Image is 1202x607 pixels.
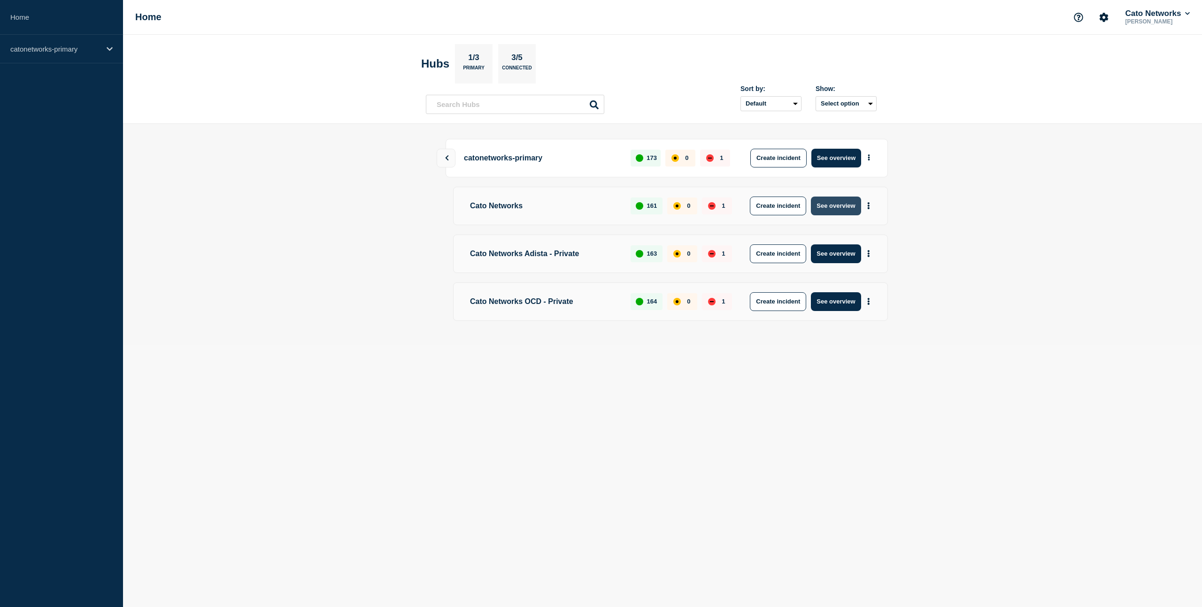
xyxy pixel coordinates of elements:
div: affected [673,298,681,305]
div: Sort by: [740,85,801,92]
div: up [636,154,643,162]
div: affected [673,202,681,210]
p: 0 [687,298,690,305]
p: 1 [722,202,725,209]
div: up [636,298,643,305]
p: 0 [687,202,690,209]
p: 1/3 [465,53,483,65]
p: Connected [502,65,532,75]
button: See overview [811,149,861,167]
p: 3/5 [508,53,526,65]
button: More actions [863,245,875,262]
p: 163 [647,250,657,257]
div: up [636,250,643,258]
p: 1 [722,250,725,257]
div: up [636,202,643,210]
p: 1 [722,298,725,305]
button: See overview [811,244,861,263]
p: catonetworks-primary [460,149,620,167]
button: Account settings [1094,8,1114,27]
div: Show: [816,85,877,92]
p: 173 [647,154,657,161]
button: More actions [863,197,875,214]
p: 161 [647,202,657,209]
button: Create incident [750,244,806,263]
select: Sort by [740,96,801,111]
p: Cato Networks [466,197,620,215]
button: More actions [863,293,875,310]
p: Cato Networks OCD - Private [466,292,620,311]
button: Create incident [750,149,807,167]
button: Cato Networks [1123,9,1192,18]
div: down [708,298,716,305]
h1: Home [135,12,162,23]
p: Cato Networks Adista - Private [466,244,620,263]
p: 164 [647,298,657,305]
button: More actions [863,150,875,166]
button: Support [1069,8,1088,27]
button: See overview [811,292,861,311]
button: Create incident [750,197,806,215]
p: Primary [463,65,485,75]
button: Create incident [750,292,806,311]
p: [PERSON_NAME] [1123,18,1192,25]
div: affected [673,250,681,258]
div: affected [671,154,679,162]
p: catonetworks-primary [10,45,100,53]
input: Search Hubs [426,95,604,114]
div: down [708,250,716,258]
button: Select option [816,96,877,111]
p: 0 [687,250,690,257]
button: See overview [811,197,861,215]
div: down [708,202,716,210]
h2: Hubs [421,57,449,70]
